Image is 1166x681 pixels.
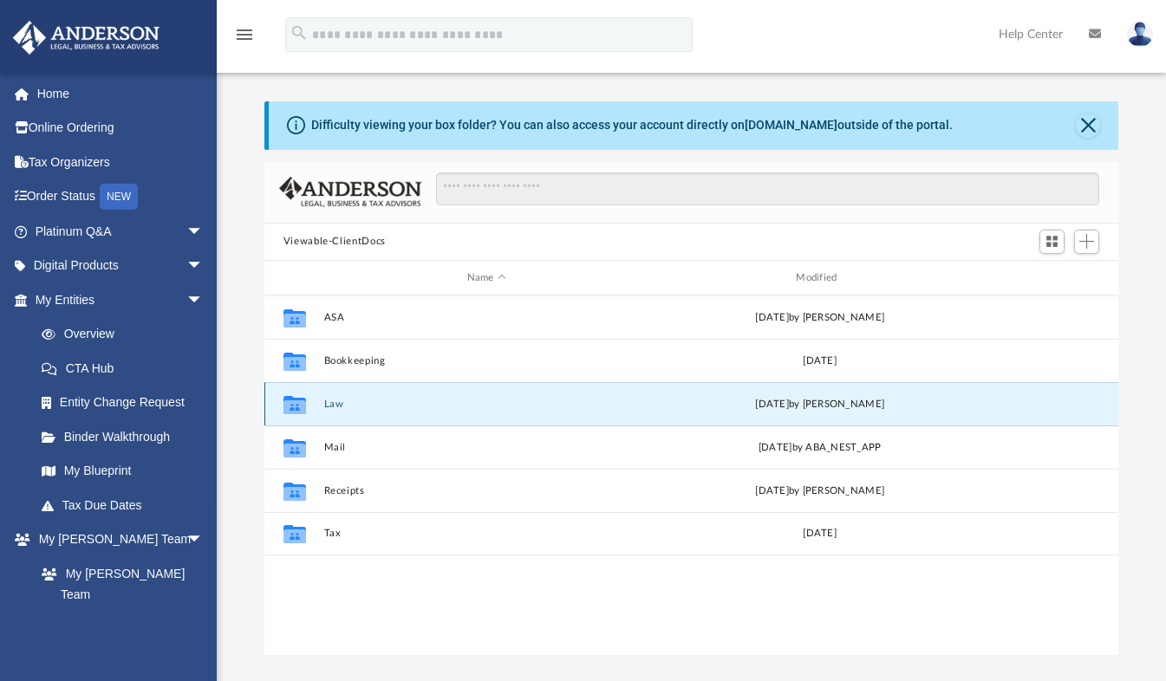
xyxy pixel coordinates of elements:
[436,172,1099,205] input: Search files and folders
[759,443,792,452] span: [DATE]
[272,270,316,286] div: id
[323,485,649,496] button: Receipts
[1127,22,1153,47] img: User Pic
[12,111,230,146] a: Online Ordering
[186,522,221,558] span: arrow_drop_down
[24,386,230,420] a: Entity Change Request
[24,612,221,667] a: [PERSON_NAME] System
[323,312,649,323] button: ASA
[8,21,165,55] img: Anderson Advisors Platinum Portal
[745,118,837,132] a: [DOMAIN_NAME]
[1076,114,1100,138] button: Close
[322,270,648,286] div: Name
[186,282,221,318] span: arrow_drop_down
[12,179,230,215] a: Order StatusNEW
[1039,230,1065,254] button: Switch to Grid View
[234,24,255,45] i: menu
[24,454,221,489] a: My Blueprint
[24,556,212,612] a: My [PERSON_NAME] Team
[12,249,230,283] a: Digital Productsarrow_drop_down
[656,270,982,286] div: Modified
[657,310,983,326] div: [DATE] by [PERSON_NAME]
[657,527,983,542] div: [DATE]
[290,23,309,42] i: search
[1074,230,1100,254] button: Add
[657,353,983,369] div: [DATE]
[186,249,221,284] span: arrow_drop_down
[12,522,221,557] a: My [PERSON_NAME] Teamarrow_drop_down
[657,483,983,499] div: [DATE] by [PERSON_NAME]
[24,419,230,454] a: Binder Walkthrough
[323,529,649,540] button: Tax
[186,214,221,250] span: arrow_drop_down
[24,488,230,522] a: Tax Due Dates
[990,270,1111,286] div: id
[24,317,230,352] a: Overview
[12,282,230,317] a: My Entitiesarrow_drop_down
[323,355,649,366] button: Bookkeeping
[311,116,953,134] div: Difficulty viewing your box folder? You can also access your account directly on outside of the p...
[657,397,983,412] div: [DATE] by [PERSON_NAME]
[323,399,649,410] button: Law
[12,145,230,179] a: Tax Organizers
[234,33,255,45] a: menu
[657,440,983,456] div: by ABA_NEST_APP
[264,295,1119,655] div: grid
[100,184,138,210] div: NEW
[283,234,386,250] button: Viewable-ClientDocs
[323,442,649,453] button: Mail
[12,214,230,249] a: Platinum Q&Aarrow_drop_down
[12,76,230,111] a: Home
[24,351,230,386] a: CTA Hub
